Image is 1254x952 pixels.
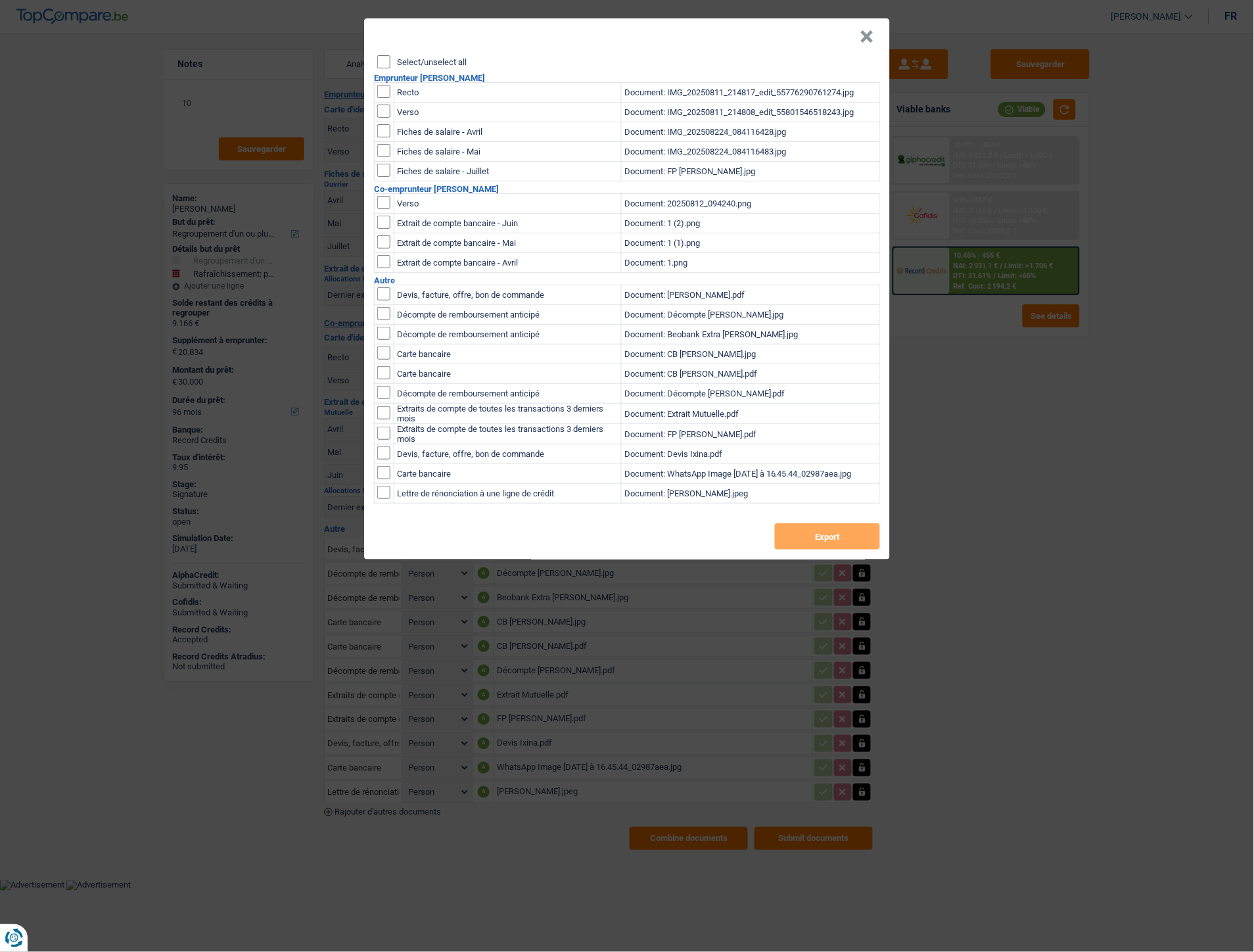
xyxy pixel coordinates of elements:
[394,404,622,424] td: Extraits de compte de toutes les transactions 3 derniers mois
[622,364,880,384] td: Document: CB [PERSON_NAME].pdf
[622,345,880,364] td: Document: CB [PERSON_NAME].jpg
[394,325,622,345] td: Décompte de remboursement anticipé
[622,253,880,273] td: Document: 1.png
[374,74,880,82] h2: Emprunteur [PERSON_NAME]
[394,103,622,122] td: Verso
[622,233,880,253] td: Document: 1 (1).png
[394,122,622,142] td: Fiches de salaire - Avril
[394,345,622,364] td: Carte bancaire
[622,484,880,504] td: Document: [PERSON_NAME].jpeg
[394,444,622,464] td: Devis, facture, offre, bon de commande
[394,194,622,214] td: Verso
[622,103,880,122] td: Document: IMG_20250811_214808_edit_55801546518243.jpg
[394,162,622,181] td: Fiches de salaire - Juillet
[394,464,622,484] td: Carte bancaire
[622,464,880,484] td: Document: WhatsApp Image [DATE] à 16.45.44_02987aea.jpg
[374,185,880,193] h2: Co-emprunteur [PERSON_NAME]
[775,523,880,550] button: Export
[622,83,880,103] td: Document: IMG_20250811_214817_edit_55776290761274.jpg
[622,325,880,345] td: Document: Beobank Extra [PERSON_NAME].jpg
[622,444,880,464] td: Document: Devis Ixina.pdf
[622,142,880,162] td: Document: IMG_202508224_084116483.jpg
[622,122,880,142] td: Document: IMG_202508224_084116428.jpg
[394,424,622,444] td: Extraits de compte de toutes les transactions 3 derniers mois
[374,276,880,285] h2: Autre
[622,424,880,444] td: Document: FP [PERSON_NAME].pdf
[622,214,880,233] td: Document: 1 (2).png
[622,305,880,325] td: Document: Décompte [PERSON_NAME].jpg
[622,384,880,404] td: Document: Décompte [PERSON_NAME].pdf
[394,484,622,504] td: Lettre de rénonciation à une ligne de crédit
[622,194,880,214] td: Document: 20250812_094240.png
[394,253,622,273] td: Extrait de compte bancaire - Avril
[394,384,622,404] td: Décompte de remboursement anticipé
[394,214,622,233] td: Extrait de compte bancaire - Juin
[622,162,880,181] td: Document: FP [PERSON_NAME].jpg
[394,305,622,325] td: Décompte de remboursement anticipé
[394,233,622,253] td: Extrait de compte bancaire - Mai
[394,364,622,384] td: Carte bancaire
[394,142,622,162] td: Fiches de salaire - Mai
[394,285,622,305] td: Devis, facture, offre, bon de commande
[622,404,880,424] td: Document: Extrait Mutuelle.pdf
[397,58,467,66] label: Select/unselect all
[622,285,880,305] td: Document: [PERSON_NAME].pdf
[394,83,622,103] td: Recto
[860,30,874,43] button: Close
